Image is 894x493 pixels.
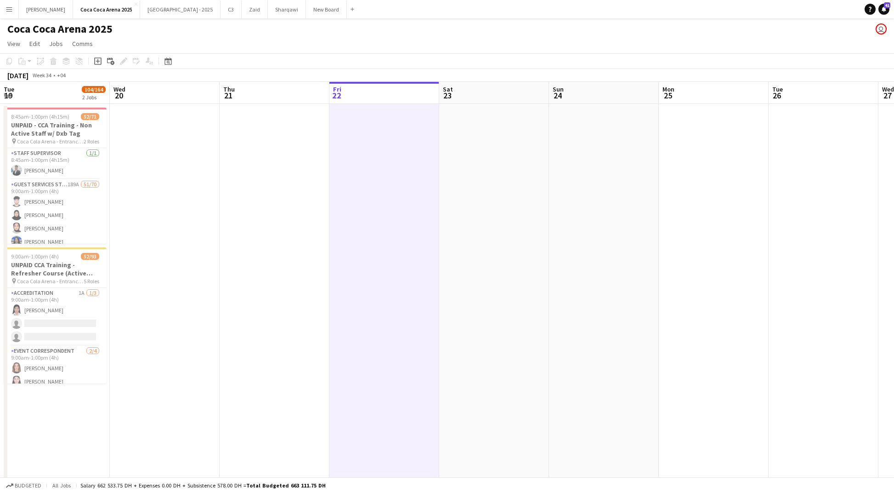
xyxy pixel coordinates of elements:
[4,247,107,384] app-job-card: 9:00am-1:00pm (4h)52/93UNPAID CCA Training - Refresher Course (Active Staff) Coca Cola Arena - En...
[222,90,235,101] span: 21
[878,4,889,15] a: 41
[72,40,93,48] span: Comms
[4,148,107,179] app-card-role: Staff Supervisor1/18:45am-1:00pm (4h15m)[PERSON_NAME]
[2,90,14,101] span: 19
[73,0,140,18] button: Coca Coca Arena 2025
[551,90,564,101] span: 24
[113,85,125,93] span: Wed
[11,253,59,260] span: 9:00am-1:00pm (4h)
[84,278,99,285] span: 5 Roles
[4,85,14,93] span: Tue
[7,22,113,36] h1: Coca Coca Arena 2025
[4,261,107,277] h3: UNPAID CCA Training - Refresher Course (Active Staff)
[223,85,235,93] span: Thu
[443,85,453,93] span: Sat
[84,138,99,145] span: 2 Roles
[7,40,20,48] span: View
[441,90,453,101] span: 23
[221,0,242,18] button: C3
[4,121,107,138] h3: UNPAID - CCA Training - Non Active Staff w/ Dxb Tag
[553,85,564,93] span: Sun
[5,481,43,491] button: Budgeted
[19,0,73,18] button: [PERSON_NAME]
[7,71,28,80] div: [DATE]
[17,138,84,145] span: Coca Cola Arena - Entrance F
[306,0,347,18] button: New Board
[82,94,105,101] div: 2 Jobs
[11,113,69,120] span: 8:45am-1:00pm (4h15m)
[4,346,107,417] app-card-role: Event Correspondent2/49:00am-1:00pm (4h)[PERSON_NAME][PERSON_NAME]
[4,288,107,346] app-card-role: Accreditation1A1/39:00am-1:00pm (4h)[PERSON_NAME]
[15,482,41,489] span: Budgeted
[51,482,73,489] span: All jobs
[112,90,125,101] span: 20
[49,40,63,48] span: Jobs
[140,0,221,18] button: [GEOGRAPHIC_DATA] - 2025
[333,85,341,93] span: Fri
[246,482,326,489] span: Total Budgeted 663 111.75 DH
[4,38,24,50] a: View
[81,253,99,260] span: 52/93
[30,72,53,79] span: Week 34
[881,90,894,101] span: 27
[81,113,99,120] span: 52/71
[26,38,44,50] a: Edit
[29,40,40,48] span: Edit
[771,90,783,101] span: 26
[661,90,674,101] span: 25
[772,85,783,93] span: Tue
[242,0,268,18] button: Zaid
[662,85,674,93] span: Mon
[882,85,894,93] span: Wed
[884,2,890,8] span: 41
[268,0,306,18] button: Sharqawi
[4,108,107,244] app-job-card: 8:45am-1:00pm (4h15m)52/71UNPAID - CCA Training - Non Active Staff w/ Dxb Tag Coca Cola Arena - E...
[332,90,341,101] span: 22
[17,278,84,285] span: Coca Cola Arena - Entrance F
[876,23,887,34] app-user-avatar: Kate Oliveros
[82,86,106,93] span: 104/164
[45,38,67,50] a: Jobs
[57,72,66,79] div: +04
[68,38,96,50] a: Comms
[80,482,326,489] div: Salary 662 533.75 DH + Expenses 0.00 DH + Subsistence 578.00 DH =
